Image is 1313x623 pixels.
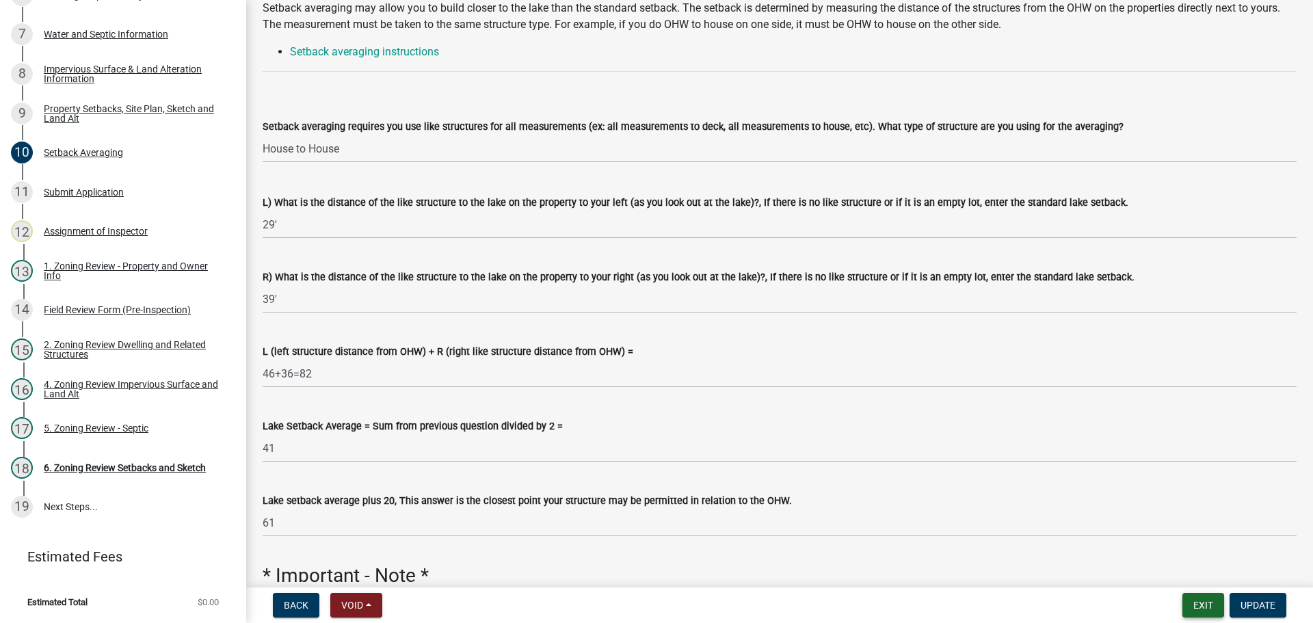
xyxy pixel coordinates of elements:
div: 14 [11,299,33,321]
div: 4. Zoning Review Impervious Surface and Land Alt [44,380,224,399]
div: 9 [11,103,33,124]
div: Field Review Form (Pre-Inspection) [44,305,191,315]
span: Estimated Total [27,598,88,607]
label: L) What is the distance of the like structure to the lake on the property to your left (as you lo... [263,198,1128,208]
div: 6. Zoning Review Setbacks and Sketch [44,463,206,473]
button: Exit [1182,593,1224,618]
div: 16 [11,378,33,400]
div: Water and Septic Information [44,29,168,39]
a: Setback averaging instructions [290,45,439,58]
div: 10 [11,142,33,163]
div: 8 [11,63,33,85]
button: Update [1230,593,1286,618]
div: Impervious Surface & Land Alteration Information [44,64,224,83]
div: 2. Zoning Review Dwelling and Related Structures [44,340,224,359]
span: Void [341,600,363,611]
div: 5. Zoning Review - Septic [44,423,148,433]
span: $0.00 [198,598,219,607]
span: Back [284,600,308,611]
div: 17 [11,417,33,439]
div: Property Setbacks, Site Plan, Sketch and Land Alt [44,104,224,123]
a: Estimated Fees [11,543,224,570]
div: 11 [11,181,33,203]
button: Void [330,593,382,618]
div: 18 [11,457,33,479]
label: Setback averaging requires you use like structures for all measurements (ex: all measurements to ... [263,122,1124,132]
div: 19 [11,496,33,518]
div: Setback Averaging [44,148,123,157]
h3: * Important - Note * [263,564,1297,587]
label: L (left structure distance from OHW) + R (right like structure distance from OHW) = [263,347,633,357]
label: R) What is the distance of the like structure to the lake on the property to your right (as you l... [263,273,1135,282]
button: Back [273,593,319,618]
label: Lake setback average plus 20, This answer is the closest point your structure may be permitted in... [263,496,792,506]
div: 7 [11,23,33,45]
div: 12 [11,220,33,242]
div: 1. Zoning Review - Property and Owner Info [44,261,224,280]
div: Assignment of Inspector [44,226,148,236]
span: Update [1241,600,1275,611]
div: 15 [11,339,33,360]
div: Submit Application [44,187,124,197]
div: 13 [11,260,33,282]
label: Lake Setback Average = Sum from previous question divided by 2 = [263,422,563,432]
